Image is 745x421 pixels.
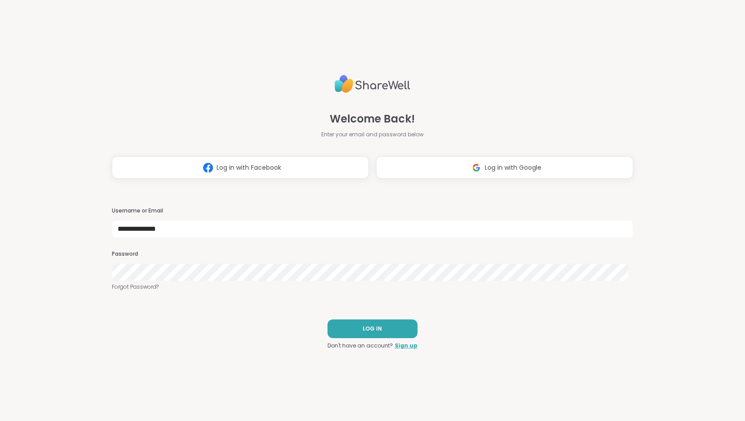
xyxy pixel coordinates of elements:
[321,131,424,139] span: Enter your email and password below
[376,156,633,179] button: Log in with Google
[327,319,418,338] button: LOG IN
[363,325,382,333] span: LOG IN
[395,342,418,350] a: Sign up
[485,163,541,172] span: Log in with Google
[112,250,633,258] h3: Password
[330,111,415,127] span: Welcome Back!
[112,283,633,291] a: Forgot Password?
[200,159,217,176] img: ShareWell Logomark
[327,342,393,350] span: Don't have an account?
[112,207,633,215] h3: Username or Email
[468,159,485,176] img: ShareWell Logomark
[112,156,369,179] button: Log in with Facebook
[335,71,410,97] img: ShareWell Logo
[217,163,281,172] span: Log in with Facebook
